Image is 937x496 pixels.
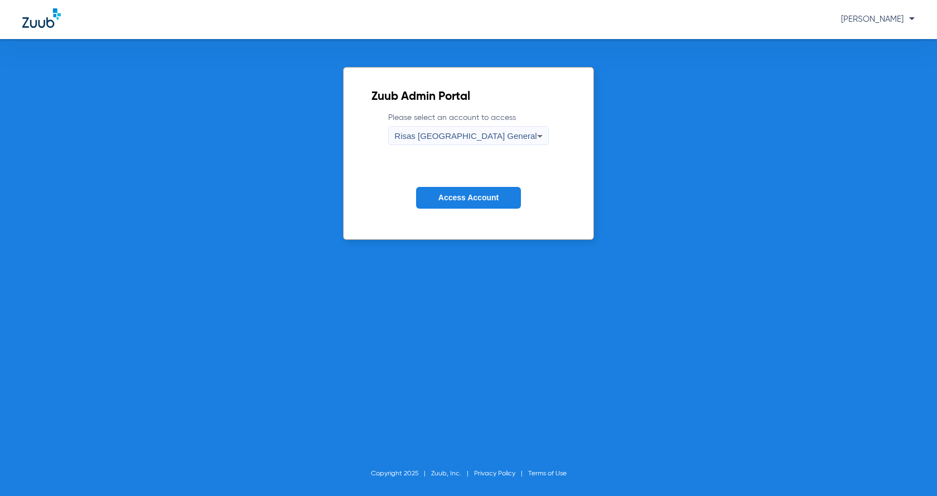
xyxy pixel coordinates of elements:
[388,112,548,145] label: Please select an account to access
[416,187,521,209] button: Access Account
[474,470,515,477] a: Privacy Policy
[881,442,937,496] iframe: Chat Widget
[528,470,567,477] a: Terms of Use
[394,131,537,141] span: Risas [GEOGRAPHIC_DATA] General
[371,468,431,479] li: Copyright 2025
[431,468,474,479] li: Zuub, Inc.
[438,193,499,202] span: Access Account
[371,92,565,103] h2: Zuub Admin Portal
[22,8,61,28] img: Zuub Logo
[841,15,915,23] span: [PERSON_NAME]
